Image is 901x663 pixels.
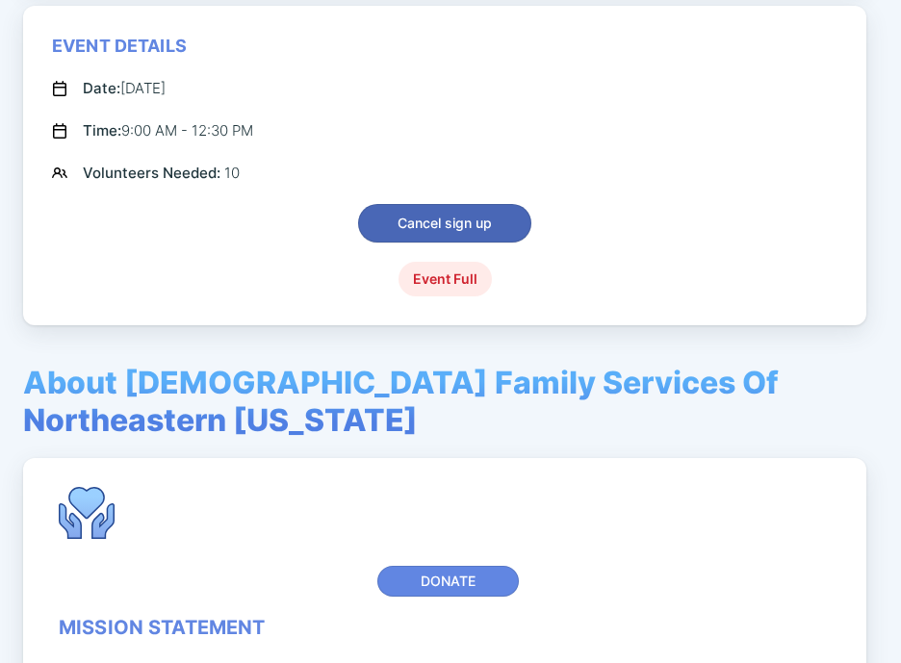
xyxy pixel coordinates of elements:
span: Donate [421,572,476,591]
button: Donate [377,566,519,597]
span: Cancel sign up [398,214,492,233]
span: Date: [83,79,120,97]
span: Volunteers Needed: [83,164,224,182]
span: About [DEMOGRAPHIC_DATA] Family Services Of Northeastern [US_STATE] [23,364,866,439]
span: Time: [83,121,121,140]
div: [DATE] [83,77,166,100]
div: 10 [83,162,240,185]
div: Event Full [399,262,492,296]
div: mission statement [59,616,266,639]
button: Cancel sign up [358,204,531,242]
div: 9:00 AM - 12:30 PM [83,119,253,142]
div: Event Details [52,35,187,58]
